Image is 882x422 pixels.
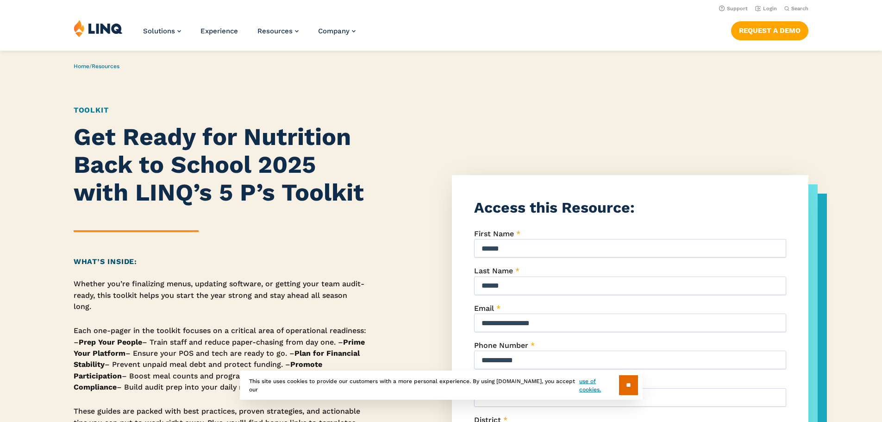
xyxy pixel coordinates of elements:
p: Whether you’re finalizing menus, updating software, or getting your team audit-ready, this toolki... [74,278,367,312]
nav: Primary Navigation [143,19,356,50]
span: First Name [474,229,514,238]
a: Company [318,27,356,35]
strong: Prep Your People [79,338,142,346]
div: This site uses cookies to provide our customers with a more personal experience. By using [DOMAIN... [240,371,643,400]
span: Last Name [474,266,513,275]
a: Home [74,63,89,69]
a: Experience [200,27,238,35]
strong: Promote Participation [74,360,322,380]
button: Open Search Bar [784,5,808,12]
p: Each one-pager in the toolkit focuses on a critical area of operational readiness: – – Train staf... [74,325,367,393]
strong: Prime Your Platform [74,338,365,358]
a: Login [755,6,777,12]
nav: Button Navigation [731,19,808,40]
a: Resources [92,63,119,69]
a: Toolkit [74,106,109,114]
span: Solutions [143,27,175,35]
strong: Get Ready for Nutrition Back to School 2025 with LINQ’s 5 P’s Toolkit [74,123,364,207]
a: Support [719,6,748,12]
span: Resources [257,27,293,35]
h2: What’s Inside: [74,256,367,267]
strong: Plan for Financial Stability [74,349,360,369]
span: Phone Number [474,341,528,350]
a: Solutions [143,27,181,35]
h3: Access this Resource: [474,197,786,218]
a: use of cookies. [579,377,619,394]
a: Resources [257,27,299,35]
a: Request a Demo [731,21,808,40]
span: Company [318,27,350,35]
span: / [74,63,119,69]
img: LINQ | K‑12 Software [74,19,123,37]
span: Search [791,6,808,12]
span: Email [474,304,494,313]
